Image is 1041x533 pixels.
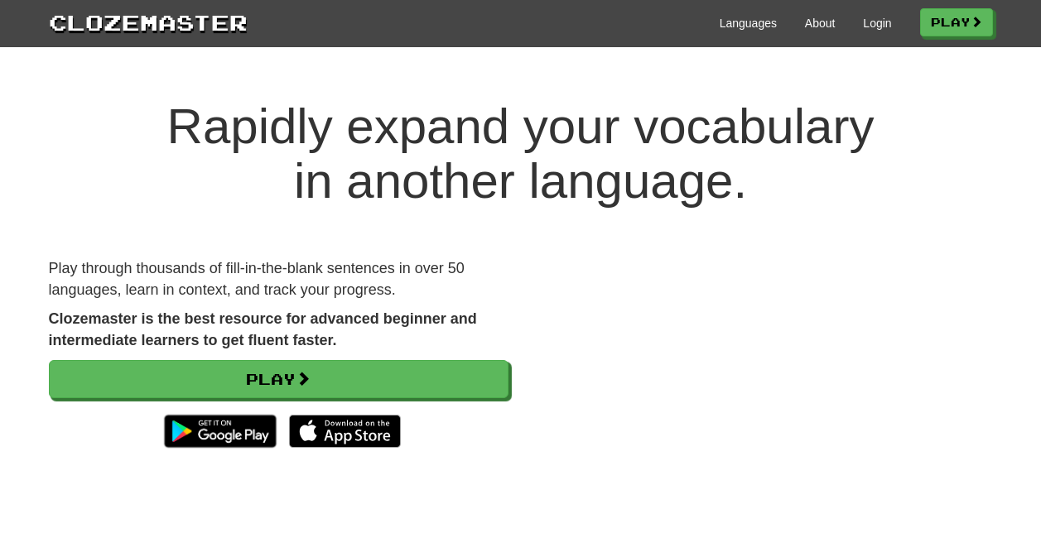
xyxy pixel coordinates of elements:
[49,7,248,37] a: Clozemaster
[720,15,777,31] a: Languages
[805,15,836,31] a: About
[920,8,993,36] a: Play
[49,310,477,348] strong: Clozemaster is the best resource for advanced beginner and intermediate learners to get fluent fa...
[49,360,508,398] a: Play
[289,415,401,448] img: Download_on_the_App_Store_Badge_US-UK_135x40-25178aeef6eb6b83b96f5f2d004eda3bffbb37122de64afbaef7...
[863,15,891,31] a: Login
[49,258,508,300] p: Play through thousands of fill-in-the-blank sentences in over 50 languages, learn in context, and...
[156,406,284,456] img: Get it on Google Play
